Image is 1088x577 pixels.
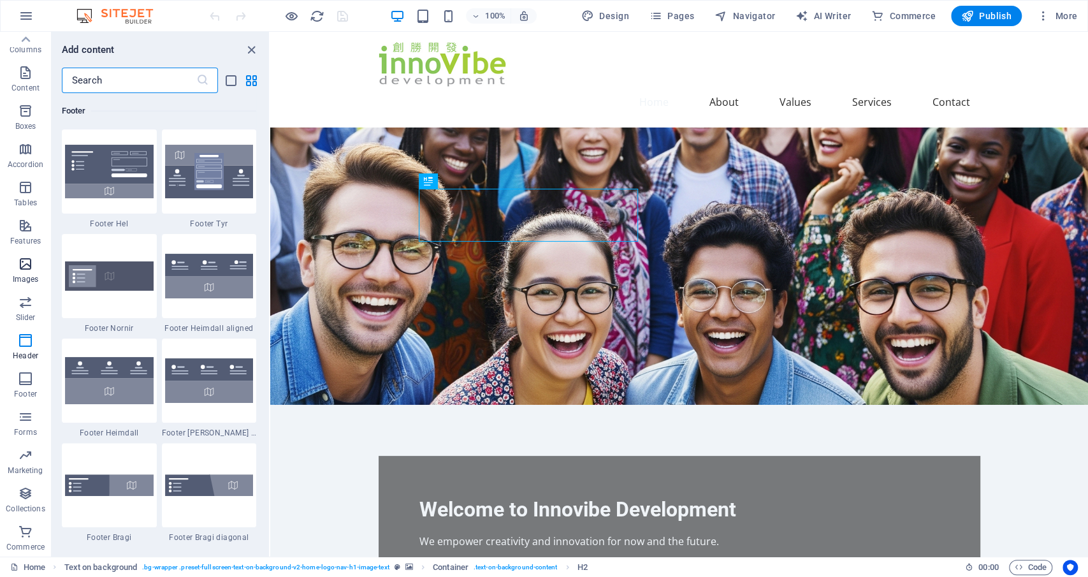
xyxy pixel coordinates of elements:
[14,389,37,399] p: Footer
[16,312,36,323] p: Slider
[62,443,157,543] div: Footer Bragi
[310,9,324,24] i: Reload page
[1009,560,1052,575] button: Code
[795,10,851,22] span: AI Writer
[790,6,856,26] button: AI Writer
[13,351,38,361] p: Header
[162,532,257,543] span: Footer Bragi diagonal
[577,560,588,575] span: Click to select. Double-click to edit
[13,274,39,284] p: Images
[8,159,43,170] p: Accordion
[466,8,511,24] button: 100%
[162,323,257,333] span: Footer Heimdall aligned
[62,129,157,229] div: Footer Hel
[10,45,41,55] p: Columns
[162,219,257,229] span: Footer Tyr
[165,254,254,298] img: footer-heimdall-aligned.svg
[485,8,505,24] h6: 100%
[576,6,634,26] button: Design
[14,427,37,437] p: Forms
[951,6,1022,26] button: Publish
[10,236,41,246] p: Features
[581,10,629,22] span: Design
[518,10,530,22] i: On resize automatically adjust zoom level to fit chosen device.
[871,10,936,22] span: Commerce
[62,532,157,543] span: Footer Bragi
[644,6,699,26] button: Pages
[474,560,558,575] span: . text-on-background-content
[6,504,45,514] p: Collections
[64,560,138,575] span: Click to select. Double-click to edit
[8,465,43,476] p: Marketing
[64,560,588,575] nav: breadcrumb
[162,443,257,543] div: Footer Bragi diagonal
[395,564,400,571] i: This element is a customizable preset
[866,6,941,26] button: Commerce
[65,357,154,404] img: footer-heimdall.svg
[714,10,775,22] span: Navigator
[1063,560,1078,575] button: Usercentrics
[1015,560,1047,575] span: Code
[65,145,154,198] img: footer-hel.svg
[165,145,254,198] img: footer-tyr.svg
[709,6,780,26] button: Navigator
[65,261,154,290] img: footer-norni.svg
[142,560,389,575] span: . bg-wrapper .preset-fullscreen-text-on-background-v2-home-logo-nav-h1-image-text
[162,428,257,438] span: Footer [PERSON_NAME] left
[62,68,196,93] input: Search
[6,542,45,552] p: Commerce
[62,219,157,229] span: Footer Hel
[243,73,259,88] button: grid-view
[162,129,257,229] div: Footer Tyr
[65,474,154,496] img: footer-bragi.svg
[649,10,694,22] span: Pages
[165,474,254,496] img: footer-bragi-diagonal.svg
[433,560,468,575] span: Click to select. Double-click to edit
[15,121,36,131] p: Boxes
[987,562,989,572] span: :
[162,234,257,333] div: Footer Heimdall aligned
[978,560,998,575] span: 00 00
[11,83,40,93] p: Content
[73,8,169,24] img: Editor Logo
[309,8,324,24] button: reload
[284,8,299,24] button: Click here to leave preview mode and continue editing
[405,564,413,571] i: This element contains a background
[1032,6,1082,26] button: More
[62,323,157,333] span: Footer Nornir
[62,42,115,57] h6: Add content
[223,73,238,88] button: list-view
[62,103,256,119] h6: Footer
[576,6,634,26] div: Design (Ctrl+Alt+Y)
[14,198,37,208] p: Tables
[10,560,45,575] a: Click to cancel selection. Double-click to open Pages
[165,358,254,403] img: footer-heimdall-left.svg
[62,339,157,438] div: Footer Heimdall
[62,234,157,333] div: Footer Nornir
[62,428,157,438] span: Footer Heimdall
[1037,10,1077,22] span: More
[961,10,1012,22] span: Publish
[243,42,259,57] button: close panel
[965,560,999,575] h6: Session time
[162,339,257,438] div: Footer [PERSON_NAME] left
